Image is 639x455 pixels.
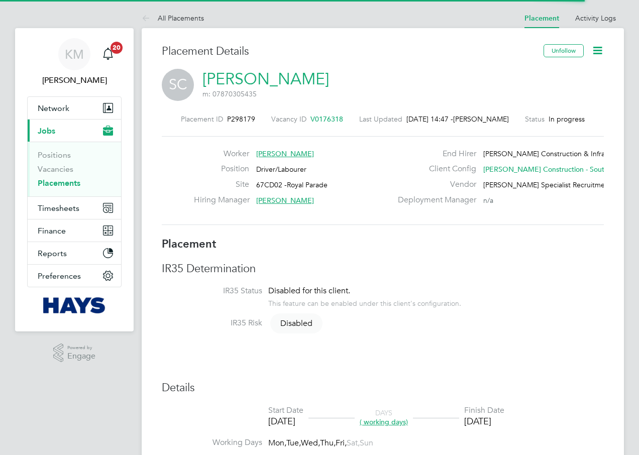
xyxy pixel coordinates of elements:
[67,352,95,361] span: Engage
[194,195,249,205] label: Hiring Manager
[38,126,55,136] span: Jobs
[483,149,617,158] span: [PERSON_NAME] Construction & Infrast…
[310,115,343,124] span: V0176318
[142,14,204,23] a: All Placements
[162,44,536,59] h3: Placement Details
[525,115,545,124] label: Status
[268,405,303,416] div: Start Date
[268,415,303,427] div: [DATE]
[575,14,616,23] a: Activity Logs
[227,115,255,124] span: P298179
[28,197,121,219] button: Timesheets
[256,165,306,174] span: Driver/Labourer
[111,42,123,54] span: 20
[320,438,336,448] span: Thu,
[27,297,122,313] a: Go to home page
[53,344,96,363] a: Powered byEngage
[67,344,95,352] span: Powered by
[360,417,408,426] span: ( working days)
[270,313,323,333] span: Disabled
[15,28,134,331] nav: Main navigation
[43,297,106,313] img: hays-logo-retina.png
[268,286,350,296] span: Disabled for this client.
[27,74,122,86] span: Katie McPherson
[202,69,329,89] a: [PERSON_NAME]
[28,142,121,196] div: Jobs
[38,249,67,258] span: Reports
[544,44,584,57] button: Unfollow
[268,438,286,448] span: Mon,
[256,196,314,205] span: [PERSON_NAME]
[483,180,637,189] span: [PERSON_NAME] Specialist Recruitment Limited
[453,115,509,124] span: [PERSON_NAME]
[28,120,121,142] button: Jobs
[392,195,476,205] label: Deployment Manager
[38,150,71,160] a: Positions
[194,149,249,159] label: Worker
[271,115,306,124] label: Vacancy ID
[28,219,121,242] button: Finance
[347,438,360,448] span: Sat,
[268,296,461,308] div: This feature can be enabled under this client's configuration.
[38,226,66,236] span: Finance
[28,265,121,287] button: Preferences
[256,180,328,189] span: 67CD02 -Royal Parade
[355,408,413,426] div: DAYS
[181,115,223,124] label: Placement ID
[162,262,604,276] h3: IR35 Determination
[162,237,217,251] b: Placement
[464,405,504,416] div: Finish Date
[28,242,121,264] button: Reports
[406,115,453,124] span: [DATE] 14:47 -
[392,149,476,159] label: End Hirer
[162,318,262,328] label: IR35 Risk
[162,69,194,101] span: SC
[202,89,257,98] span: m: 07870305435
[359,115,402,124] label: Last Updated
[194,179,249,190] label: Site
[65,48,84,61] span: KM
[38,271,81,281] span: Preferences
[162,286,262,296] label: IR35 Status
[38,203,79,213] span: Timesheets
[301,438,320,448] span: Wed,
[524,14,559,23] a: Placement
[392,179,476,190] label: Vendor
[38,164,73,174] a: Vacancies
[286,438,301,448] span: Tue,
[392,164,476,174] label: Client Config
[336,438,347,448] span: Fri,
[464,415,504,427] div: [DATE]
[28,97,121,119] button: Network
[38,103,69,113] span: Network
[483,165,608,174] span: [PERSON_NAME] Construction - South
[98,38,118,70] a: 20
[256,149,314,158] span: [PERSON_NAME]
[27,38,122,86] a: KM[PERSON_NAME]
[194,164,249,174] label: Position
[38,178,80,188] a: Placements
[483,196,493,205] span: n/a
[360,438,373,448] span: Sun
[162,381,604,395] h3: Details
[549,115,585,124] span: In progress
[162,437,262,448] label: Working Days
